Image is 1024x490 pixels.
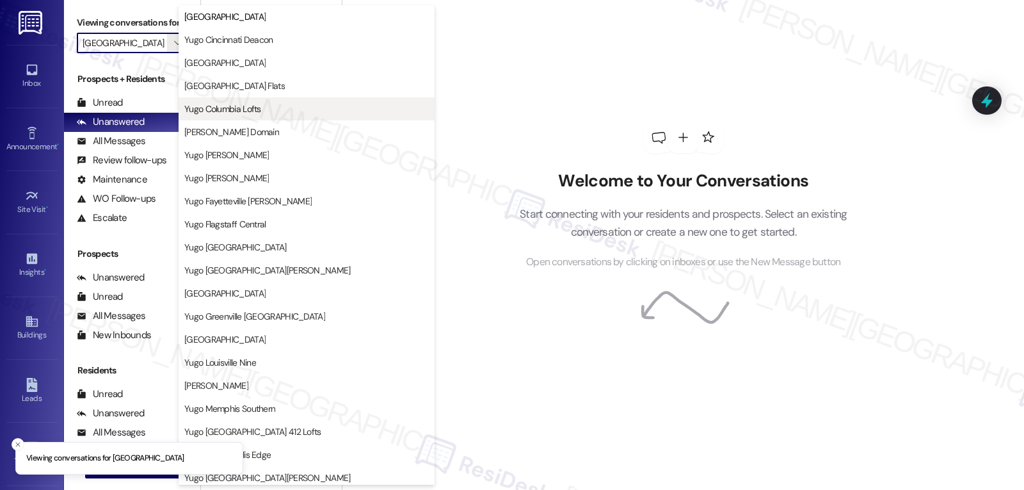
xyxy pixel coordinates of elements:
[184,379,248,392] span: [PERSON_NAME]
[6,374,58,409] a: Leads
[64,72,200,86] div: Prospects + Residents
[26,453,184,464] p: Viewing conversations for [GEOGRAPHIC_DATA]
[77,329,151,342] div: New Inbounds
[77,135,145,148] div: All Messages
[184,287,266,300] span: [GEOGRAPHIC_DATA]
[77,290,123,304] div: Unread
[6,248,58,282] a: Insights •
[184,402,275,415] span: Yugo Memphis Southern
[184,149,269,161] span: Yugo [PERSON_NAME]
[184,241,287,254] span: Yugo [GEOGRAPHIC_DATA]
[6,185,58,220] a: Site Visit •
[77,426,145,439] div: All Messages
[184,310,325,323] span: Yugo Greenville [GEOGRAPHIC_DATA]
[500,171,867,192] h2: Welcome to Your Conversations
[500,205,867,241] p: Start connecting with your residents and prospects. Select an existing conversation or create a n...
[44,266,46,275] span: •
[184,56,266,69] span: [GEOGRAPHIC_DATA]
[77,115,145,129] div: Unanswered
[12,438,24,451] button: Close toast
[184,126,279,138] span: [PERSON_NAME] Domain
[77,271,145,284] div: Unanswered
[6,311,58,345] a: Buildings
[177,404,200,423] div: (32)
[77,96,123,110] div: Unread
[77,173,147,186] div: Maintenance
[83,33,167,53] input: All communities
[77,154,166,167] div: Review follow-ups
[184,33,273,46] span: Yugo Cincinnati Deacon
[64,364,200,377] div: Residents
[174,38,181,48] i: 
[57,140,59,149] span: •
[19,11,45,35] img: ResiDesk Logo
[77,407,145,420] div: Unanswered
[6,59,58,94] a: Inbox
[177,112,200,132] div: (32)
[77,13,188,33] label: Viewing conversations for
[184,195,312,208] span: Yugo Fayetteville [PERSON_NAME]
[184,333,266,346] span: [GEOGRAPHIC_DATA]
[77,192,156,206] div: WO Follow-ups
[46,203,48,212] span: •
[184,218,266,231] span: Yugo Flagstaff Central
[77,211,127,225] div: Escalate
[526,254,840,270] span: Open conversations by clicking on inboxes or use the New Message button
[184,79,285,92] span: [GEOGRAPHIC_DATA] Flats
[184,471,351,484] span: Yugo [GEOGRAPHIC_DATA][PERSON_NAME]
[184,425,321,438] span: Yugo [GEOGRAPHIC_DATA] 412 Lofts
[184,264,351,277] span: Yugo [GEOGRAPHIC_DATA][PERSON_NAME]
[64,247,200,261] div: Prospects
[77,388,123,401] div: Unread
[184,172,269,184] span: Yugo [PERSON_NAME]
[184,356,256,369] span: Yugo Louisville Nine
[184,10,266,23] span: [GEOGRAPHIC_DATA]
[77,309,145,323] div: All Messages
[184,102,261,115] span: Yugo Columbia Lofts
[6,437,58,471] a: Templates •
